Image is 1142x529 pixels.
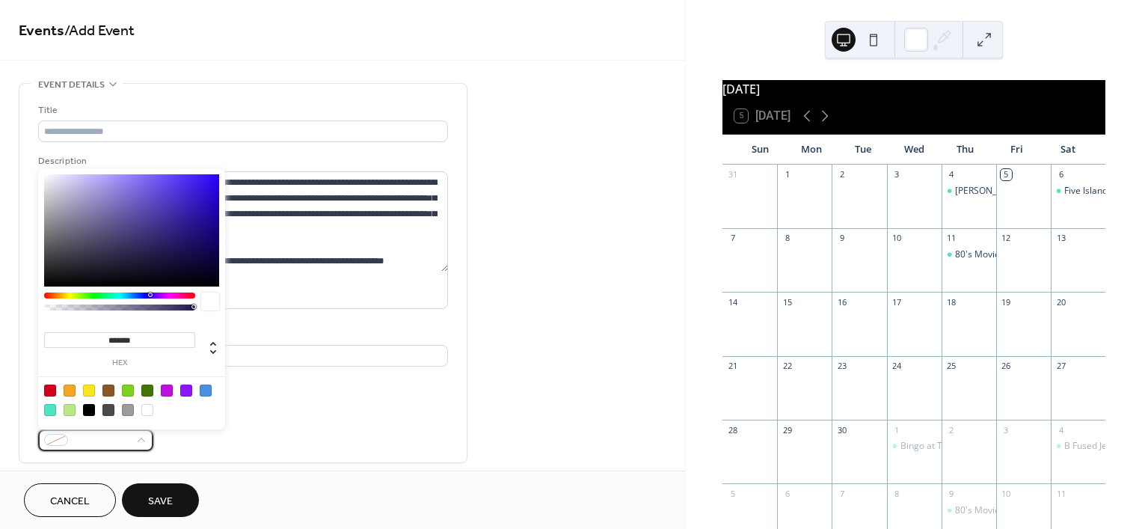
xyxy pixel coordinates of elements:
[782,169,793,180] div: 1
[1001,488,1012,499] div: 10
[836,488,847,499] div: 7
[50,494,90,510] span: Cancel
[946,233,957,244] div: 11
[122,385,134,397] div: #7ED321
[102,385,114,397] div: #8B572A
[891,361,903,372] div: 24
[836,233,847,244] div: 9
[782,424,793,435] div: 29
[200,385,212,397] div: #4A90E2
[1055,296,1066,308] div: 20
[782,361,793,372] div: 22
[946,296,957,308] div: 18
[891,488,903,499] div: 8
[1001,361,1012,372] div: 26
[1001,424,1012,435] div: 3
[891,169,903,180] div: 3
[44,359,195,367] label: hex
[942,504,996,517] div: 80's Movie Night at the Riviera: The Goonies
[64,385,76,397] div: #F5A623
[946,361,957,372] div: 25
[64,16,135,46] span: / Add Event
[64,404,76,416] div: #B8E986
[1001,233,1012,244] div: 12
[122,483,199,517] button: Save
[1051,185,1105,198] div: Five Island Golf Course Beautification Tournament
[38,153,445,169] div: Description
[946,169,957,180] div: 4
[891,424,903,435] div: 1
[942,248,996,261] div: 80's Movie Night at the Riviera: The Breakfast Club
[83,385,95,397] div: #F8E71C
[837,135,888,165] div: Tue
[727,488,738,499] div: 5
[946,488,957,499] div: 9
[891,296,903,308] div: 17
[946,424,957,435] div: 2
[180,385,192,397] div: #9013FE
[122,404,134,416] div: #9B9B9B
[939,135,991,165] div: Thu
[942,185,996,198] div: Farmer's Market
[900,440,986,453] div: Bingo at The Shores!
[836,424,847,435] div: 30
[1001,296,1012,308] div: 19
[836,361,847,372] div: 23
[727,296,738,308] div: 14
[836,169,847,180] div: 2
[782,296,793,308] div: 15
[1055,233,1066,244] div: 13
[955,185,1057,198] div: [PERSON_NAME] Market
[38,327,445,343] div: Location
[19,16,64,46] a: Events
[722,80,1105,98] div: [DATE]
[734,135,786,165] div: Sun
[1055,169,1066,180] div: 6
[887,440,942,453] div: Bingo at The Shores!
[1051,440,1105,453] div: B Fused Jewelry at St Pat's Association
[1001,169,1012,180] div: 5
[1042,135,1093,165] div: Sat
[102,404,114,416] div: #4A4A4A
[38,103,445,118] div: Title
[1055,361,1066,372] div: 27
[44,404,56,416] div: #50E3C2
[24,483,116,517] button: Cancel
[782,488,793,499] div: 6
[141,385,153,397] div: #417505
[83,404,95,416] div: #000000
[148,494,173,510] span: Save
[727,424,738,435] div: 28
[786,135,838,165] div: Mon
[727,361,738,372] div: 21
[891,233,903,244] div: 10
[141,404,153,416] div: #FFFFFF
[1055,488,1066,499] div: 11
[727,233,738,244] div: 7
[991,135,1043,165] div: Fri
[44,385,56,397] div: #D0021B
[161,385,173,397] div: #BD10E0
[836,296,847,308] div: 16
[38,77,105,93] span: Event details
[1055,424,1066,435] div: 4
[782,233,793,244] div: 8
[888,135,940,165] div: Wed
[727,169,738,180] div: 31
